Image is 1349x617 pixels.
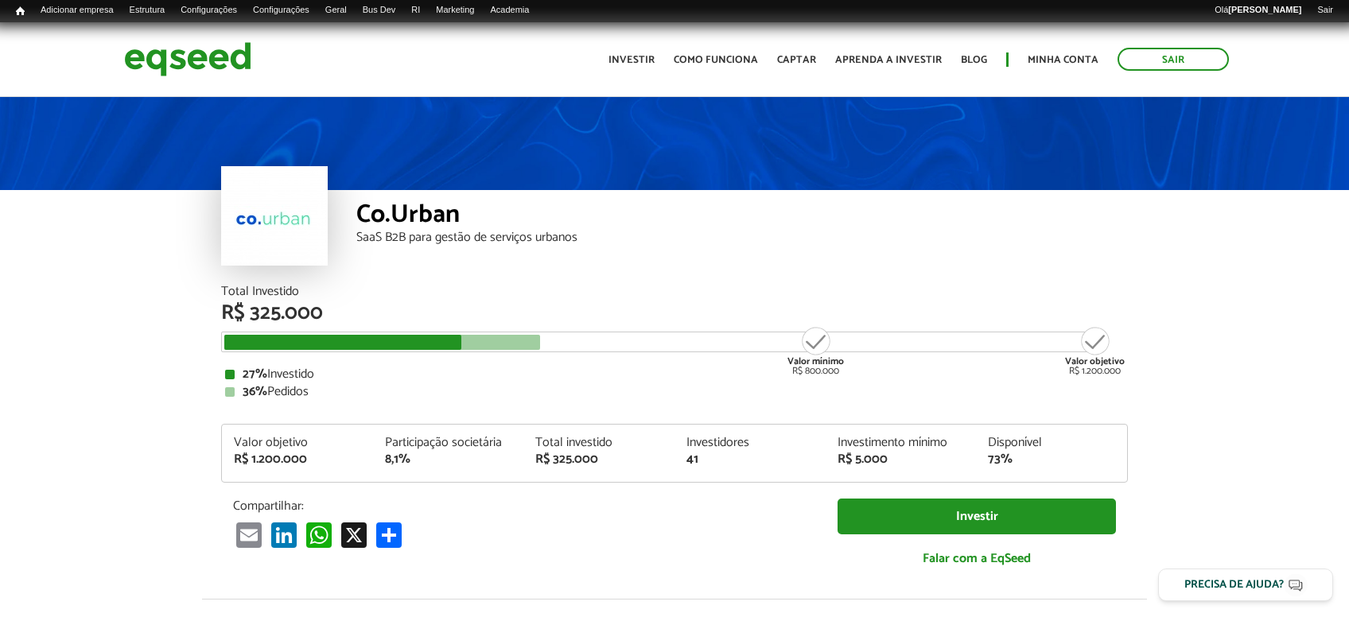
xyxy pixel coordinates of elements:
strong: Valor mínimo [787,354,844,369]
div: R$ 1.200.000 [1065,325,1125,376]
div: Total Investido [221,285,1128,298]
div: Co.Urban [356,202,1128,231]
img: EqSeed [124,38,251,80]
a: Estrutura [122,4,173,17]
a: WhatsApp [303,522,335,548]
div: Investidores [686,437,814,449]
a: Olá[PERSON_NAME] [1207,4,1309,17]
a: Investir [608,55,655,65]
a: Sair [1118,48,1229,71]
a: Configurações [245,4,317,17]
a: Sair [1309,4,1341,17]
div: R$ 325.000 [535,453,663,466]
div: 8,1% [385,453,512,466]
a: Início [8,4,33,19]
div: 41 [686,453,814,466]
div: Pedidos [225,386,1124,398]
a: Academia [482,4,537,17]
div: R$ 800.000 [786,325,846,376]
div: Participação societária [385,437,512,449]
div: R$ 325.000 [221,303,1128,324]
div: SaaS B2B para gestão de serviços urbanos [356,231,1128,244]
div: Investimento mínimo [838,437,965,449]
span: Início [16,6,25,17]
a: Email [233,522,265,548]
div: Disponível [988,437,1115,449]
div: 73% [988,453,1115,466]
a: Falar com a EqSeed [838,542,1116,575]
a: Aprenda a investir [835,55,942,65]
p: Compartilhar: [233,499,814,514]
a: Configurações [173,4,245,17]
strong: 27% [243,363,267,385]
a: Share [373,522,405,548]
a: Como funciona [674,55,758,65]
div: R$ 5.000 [838,453,965,466]
a: Bus Dev [355,4,404,17]
a: RI [403,4,428,17]
a: Geral [317,4,355,17]
a: Investir [838,499,1116,534]
div: Total investido [535,437,663,449]
strong: [PERSON_NAME] [1228,5,1301,14]
strong: Valor objetivo [1065,354,1125,369]
a: Blog [961,55,987,65]
div: R$ 1.200.000 [234,453,361,466]
a: X [338,522,370,548]
a: LinkedIn [268,522,300,548]
div: Valor objetivo [234,437,361,449]
strong: 36% [243,381,267,402]
a: Minha conta [1028,55,1098,65]
a: Marketing [428,4,482,17]
div: Investido [225,368,1124,381]
a: Adicionar empresa [33,4,122,17]
a: Captar [777,55,816,65]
